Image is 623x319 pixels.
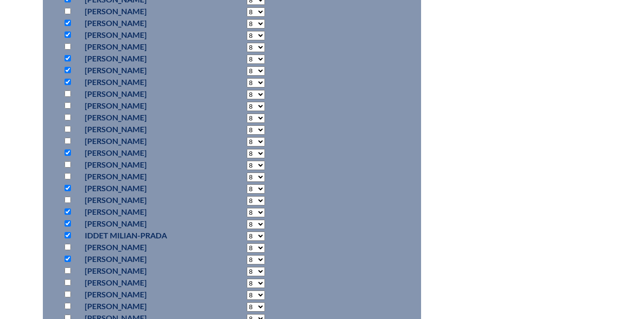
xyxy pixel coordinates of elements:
[85,206,210,218] p: [PERSON_NAME]
[85,147,210,159] p: [PERSON_NAME]
[85,135,210,147] p: [PERSON_NAME]
[85,76,210,88] p: [PERSON_NAME]
[85,194,210,206] p: [PERSON_NAME]
[85,41,210,53] p: [PERSON_NAME]
[85,171,210,182] p: [PERSON_NAME]
[85,5,210,17] p: [PERSON_NAME]
[85,29,210,41] p: [PERSON_NAME]
[85,123,210,135] p: [PERSON_NAME]
[85,253,210,265] p: [PERSON_NAME]
[85,100,210,112] p: [PERSON_NAME]
[85,265,210,277] p: [PERSON_NAME]
[85,112,210,123] p: [PERSON_NAME]
[85,88,210,100] p: [PERSON_NAME]
[85,289,210,300] p: [PERSON_NAME]
[85,17,210,29] p: [PERSON_NAME]
[85,64,210,76] p: [PERSON_NAME]
[85,300,210,312] p: [PERSON_NAME]
[85,277,210,289] p: [PERSON_NAME]
[85,53,210,64] p: [PERSON_NAME]
[85,182,210,194] p: [PERSON_NAME]
[85,159,210,171] p: [PERSON_NAME]
[85,218,210,230] p: [PERSON_NAME]
[85,230,210,241] p: Iddet Milian-Prada
[85,241,210,253] p: [PERSON_NAME]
